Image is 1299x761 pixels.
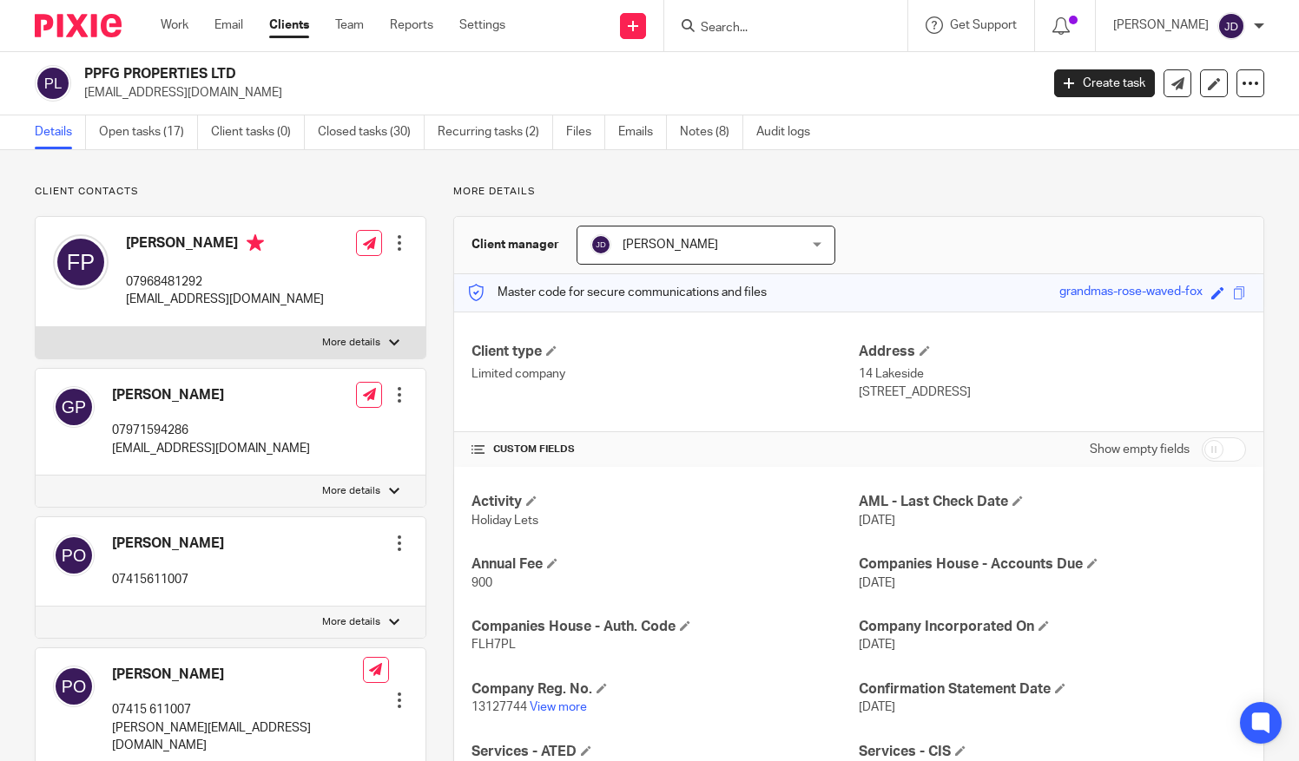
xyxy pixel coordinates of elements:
h4: [PERSON_NAME] [112,386,310,404]
p: More details [453,185,1264,199]
p: [PERSON_NAME] [1113,16,1209,34]
label: Show empty fields [1090,441,1190,458]
span: FLH7PL [471,639,516,651]
p: [PERSON_NAME][EMAIL_ADDRESS][DOMAIN_NAME] [112,719,363,755]
img: svg%3E [53,234,109,290]
a: Closed tasks (30) [318,115,425,149]
p: [EMAIL_ADDRESS][DOMAIN_NAME] [112,440,310,457]
span: 900 [471,577,492,589]
a: Details [35,115,86,149]
p: More details [322,484,380,498]
img: svg%3E [1217,12,1245,40]
p: Limited company [471,365,859,383]
p: [STREET_ADDRESS] [859,384,1246,401]
h4: Company Reg. No. [471,680,859,699]
h4: Services - ATED [471,743,859,761]
span: Holiday Lets [471,515,538,527]
img: svg%3E [590,234,611,255]
a: Create task [1054,69,1155,97]
a: Reports [390,16,433,34]
h4: AML - Last Check Date [859,493,1246,511]
p: 14 Lakeside [859,365,1246,383]
h4: Companies House - Accounts Due [859,555,1246,574]
a: Files [566,115,605,149]
span: Get Support [950,19,1017,31]
img: svg%3E [35,65,71,102]
span: [DATE] [859,639,895,651]
a: Open tasks (17) [99,115,198,149]
h4: Company Incorporated On [859,618,1246,636]
h4: Annual Fee [471,555,859,574]
p: Client contacts [35,185,426,199]
p: [EMAIL_ADDRESS][DOMAIN_NAME] [126,291,324,308]
a: Client tasks (0) [211,115,305,149]
img: Pixie [35,14,122,37]
a: Notes (8) [680,115,743,149]
a: Emails [618,115,667,149]
span: [PERSON_NAME] [623,239,718,251]
a: Audit logs [756,115,823,149]
img: svg%3E [53,535,95,576]
h4: Activity [471,493,859,511]
h4: Companies House - Auth. Code [471,618,859,636]
h4: [PERSON_NAME] [112,666,363,684]
p: 07415611007 [112,571,224,588]
p: 07968481292 [126,273,324,291]
p: [EMAIL_ADDRESS][DOMAIN_NAME] [84,84,1028,102]
h4: Services - CIS [859,743,1246,761]
a: View more [530,701,587,713]
a: Settings [459,16,505,34]
a: Email [214,16,243,34]
h4: Address [859,343,1246,361]
p: Master code for secure communications and files [467,284,767,301]
h4: [PERSON_NAME] [126,234,324,256]
img: svg%3E [53,666,95,707]
span: 13127744 [471,701,527,713]
img: svg%3E [53,386,95,428]
p: 07415 611007 [112,701,363,718]
h2: PPFG PROPERTIES LTD [84,65,840,83]
h4: Confirmation Statement Date [859,680,1246,699]
a: Clients [269,16,309,34]
span: [DATE] [859,515,895,527]
h3: Client manager [471,236,559,253]
h4: [PERSON_NAME] [112,535,224,553]
h4: Client type [471,343,859,361]
input: Search [699,21,855,36]
p: More details [322,615,380,629]
span: [DATE] [859,701,895,713]
a: Recurring tasks (2) [438,115,553,149]
a: Work [161,16,188,34]
i: Primary [247,234,264,252]
a: Team [335,16,364,34]
p: 07971594286 [112,422,310,439]
h4: CUSTOM FIELDS [471,443,859,456]
div: grandmas-rose-waved-fox [1059,283,1203,303]
span: [DATE] [859,577,895,589]
p: More details [322,336,380,350]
